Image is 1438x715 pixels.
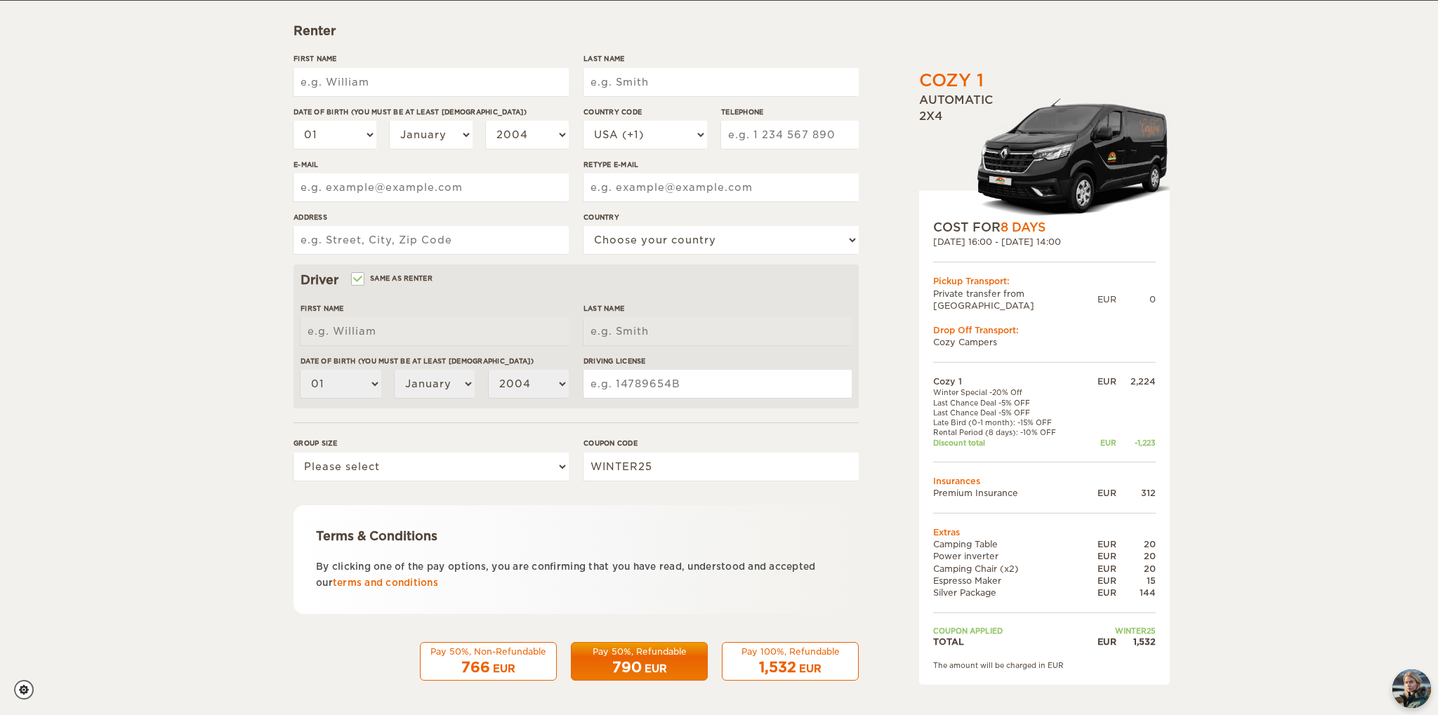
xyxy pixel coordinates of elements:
[1001,220,1045,234] span: 8 Days
[583,370,852,398] input: e.g. 14789654B
[316,559,836,592] p: By clicking one of the pay options, you are confirming that you have read, understood and accepte...
[301,317,569,345] input: e.g. William
[420,642,557,681] button: Pay 50%, Non-Refundable 766 EUR
[1116,575,1156,587] div: 15
[933,219,1156,236] div: COST FOR
[645,662,667,676] div: EUR
[1116,487,1156,499] div: 312
[721,107,859,117] label: Telephone
[933,562,1084,574] td: Camping Chair (x2)
[301,356,569,366] label: Date of birth (You must be at least [DEMOGRAPHIC_DATA])
[612,659,642,676] span: 790
[293,53,569,64] label: First Name
[933,427,1084,437] td: Rental Period (8 days): -10% OFF
[1116,562,1156,574] div: 20
[1116,550,1156,562] div: 20
[919,69,984,93] div: Cozy 1
[799,662,822,676] div: EUR
[583,68,859,96] input: e.g. Smith
[293,173,569,201] input: e.g. example@example.com
[1116,587,1156,599] div: 144
[933,550,1084,562] td: Power inverter
[933,417,1084,427] td: Late Bird (0-1 month): -15% OFF
[1116,636,1156,648] div: 1,532
[583,173,859,201] input: e.g. example@example.com
[301,272,852,288] div: Driver
[721,121,859,149] input: e.g. 1 234 567 890
[919,93,1170,219] div: Automatic 2x4
[933,475,1156,487] td: Insurances
[429,646,548,657] div: Pay 50%, Non-Refundable
[933,626,1084,636] td: Coupon applied
[933,336,1156,348] td: Cozy Campers
[1084,575,1116,587] div: EUR
[933,236,1156,248] div: [DATE] 16:00 - [DATE] 14:00
[583,212,859,222] label: Country
[759,659,796,676] span: 1,532
[975,97,1170,219] img: Stuttur-m-c-logo-2.png
[333,577,438,588] a: terms and conditions
[933,387,1084,397] td: Winter Special -20% Off
[933,538,1084,550] td: Camping Table
[493,662,515,676] div: EUR
[293,68,569,96] input: e.g. William
[1084,437,1116,447] div: EUR
[1084,636,1116,648] div: EUR
[1392,669,1431,708] button: chat-button
[461,659,490,676] span: 766
[583,303,852,314] label: Last Name
[1392,669,1431,708] img: Freyja at Cozy Campers
[352,272,433,285] label: Same as renter
[933,287,1097,311] td: Private transfer from [GEOGRAPHIC_DATA]
[580,646,699,657] div: Pay 50%, Refundable
[933,587,1084,599] td: Silver Package
[316,528,836,544] div: Terms & Conditions
[731,646,850,657] div: Pay 100%, Refundable
[1116,437,1156,447] div: -1,223
[583,317,852,345] input: e.g. Smith
[583,159,859,170] label: Retype E-mail
[722,642,859,681] button: Pay 100%, Refundable 1,532 EUR
[933,408,1084,417] td: Last Chance Deal -5% OFF
[933,660,1156,670] div: The amount will be charged in EUR
[583,356,852,366] label: Driving License
[1084,375,1116,387] div: EUR
[293,212,569,222] label: Address
[933,437,1084,447] td: Discount total
[1084,562,1116,574] div: EUR
[293,22,859,39] div: Renter
[1116,293,1156,305] div: 0
[933,526,1156,538] td: Extras
[933,275,1156,287] div: Pickup Transport:
[14,680,43,700] a: Cookie settings
[933,636,1084,648] td: TOTAL
[352,276,362,285] input: Same as renter
[583,107,707,117] label: Country Code
[571,642,708,681] button: Pay 50%, Refundable 790 EUR
[1084,550,1116,562] div: EUR
[293,159,569,170] label: E-mail
[1116,375,1156,387] div: 2,224
[583,53,859,64] label: Last Name
[1084,626,1156,636] td: WINTER25
[933,575,1084,587] td: Espresso Maker
[1084,587,1116,599] div: EUR
[583,438,859,448] label: Coupon code
[1084,487,1116,499] div: EUR
[293,107,569,117] label: Date of birth (You must be at least [DEMOGRAPHIC_DATA])
[301,303,569,314] label: First Name
[933,487,1084,499] td: Premium Insurance
[933,397,1084,407] td: Last Chance Deal -5% OFF
[933,375,1084,387] td: Cozy 1
[293,226,569,254] input: e.g. Street, City, Zip Code
[293,438,569,448] label: Group size
[1116,538,1156,550] div: 20
[1097,293,1116,305] div: EUR
[933,324,1156,336] div: Drop Off Transport:
[1084,538,1116,550] div: EUR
